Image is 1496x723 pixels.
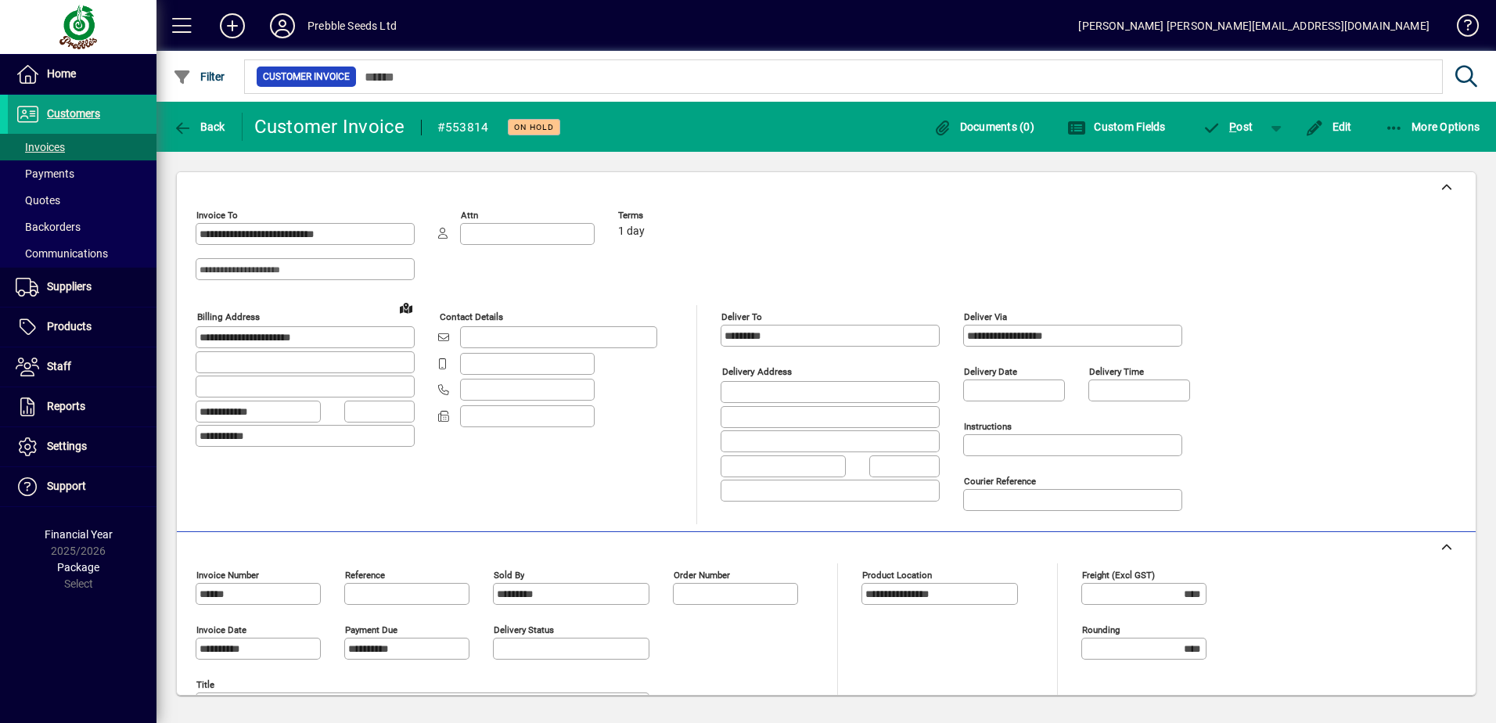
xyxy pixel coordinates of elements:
[1063,113,1170,141] button: Custom Fields
[47,400,85,412] span: Reports
[964,476,1036,487] mat-label: Courier Reference
[964,311,1007,322] mat-label: Deliver via
[1305,120,1352,133] span: Edit
[964,366,1017,377] mat-label: Delivery date
[196,570,259,581] mat-label: Invoice number
[196,624,246,635] mat-label: Invoice date
[8,240,156,267] a: Communications
[8,134,156,160] a: Invoices
[169,63,229,91] button: Filter
[16,141,65,153] span: Invoices
[494,624,554,635] mat-label: Delivery status
[514,122,554,132] span: On hold
[862,570,932,581] mat-label: Product location
[345,624,397,635] mat-label: Payment due
[618,225,645,238] span: 1 day
[263,69,350,85] span: Customer Invoice
[16,221,81,233] span: Backorders
[196,679,214,690] mat-label: Title
[1385,120,1480,133] span: More Options
[8,160,156,187] a: Payments
[47,67,76,80] span: Home
[254,114,405,139] div: Customer Invoice
[57,561,99,574] span: Package
[721,311,762,322] mat-label: Deliver To
[8,308,156,347] a: Products
[47,480,86,492] span: Support
[1078,13,1429,38] div: [PERSON_NAME] [PERSON_NAME][EMAIL_ADDRESS][DOMAIN_NAME]
[16,247,108,260] span: Communications
[257,12,307,40] button: Profile
[8,55,156,94] a: Home
[1445,3,1476,54] a: Knowledge Base
[47,360,71,372] span: Staff
[307,13,397,38] div: Prebble Seeds Ltd
[1229,120,1236,133] span: P
[964,421,1012,432] mat-label: Instructions
[1089,366,1144,377] mat-label: Delivery time
[1381,113,1484,141] button: More Options
[8,387,156,426] a: Reports
[394,295,419,320] a: View on map
[461,210,478,221] mat-label: Attn
[173,120,225,133] span: Back
[207,12,257,40] button: Add
[8,268,156,307] a: Suppliers
[8,427,156,466] a: Settings
[16,167,74,180] span: Payments
[1067,120,1166,133] span: Custom Fields
[929,113,1038,141] button: Documents (0)
[156,113,243,141] app-page-header-button: Back
[1082,570,1155,581] mat-label: Freight (excl GST)
[1195,113,1261,141] button: Post
[47,280,92,293] span: Suppliers
[8,347,156,387] a: Staff
[169,113,229,141] button: Back
[1301,113,1356,141] button: Edit
[8,187,156,214] a: Quotes
[173,70,225,83] span: Filter
[8,214,156,240] a: Backorders
[47,440,87,452] span: Settings
[45,528,113,541] span: Financial Year
[196,210,238,221] mat-label: Invoice To
[674,570,730,581] mat-label: Order number
[494,570,524,581] mat-label: Sold by
[437,115,489,140] div: #553814
[345,570,385,581] mat-label: Reference
[933,120,1034,133] span: Documents (0)
[1082,624,1120,635] mat-label: Rounding
[16,194,60,207] span: Quotes
[47,107,100,120] span: Customers
[1203,120,1253,133] span: ost
[618,210,712,221] span: Terms
[8,467,156,506] a: Support
[47,320,92,333] span: Products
